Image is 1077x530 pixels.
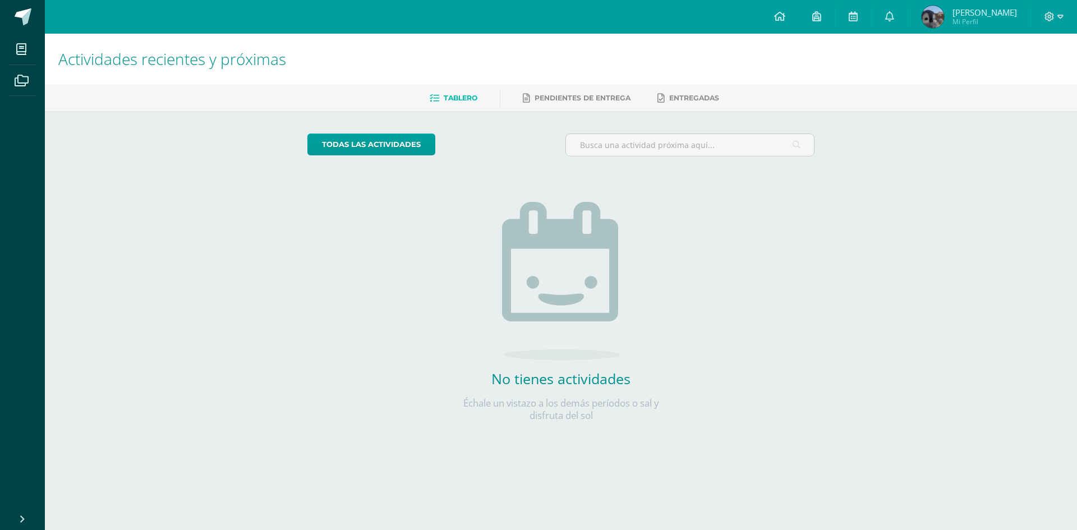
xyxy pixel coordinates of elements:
span: [PERSON_NAME] [952,7,1017,18]
span: Entregadas [669,94,719,102]
span: Pendientes de entrega [535,94,630,102]
a: Tablero [430,89,477,107]
img: no_activities.png [502,202,620,360]
span: Mi Perfil [952,17,1017,26]
h2: No tienes actividades [449,369,673,388]
a: Pendientes de entrega [523,89,630,107]
span: Actividades recientes y próximas [58,48,286,70]
a: todas las Actividades [307,133,435,155]
span: Tablero [444,94,477,102]
p: Échale un vistazo a los demás períodos o sal y disfruta del sol [449,397,673,422]
img: 61f51aae5a79f36168ee7b4e0f76c407.png [922,6,944,28]
input: Busca una actividad próxima aquí... [566,134,814,156]
a: Entregadas [657,89,719,107]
